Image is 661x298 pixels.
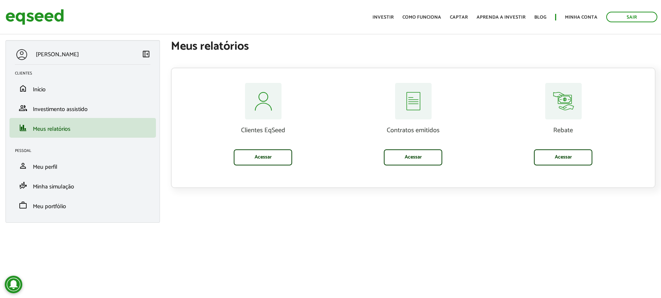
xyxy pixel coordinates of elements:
[33,182,74,192] span: Minha simulação
[142,50,150,58] span: left_panel_close
[372,15,394,20] a: Investir
[9,118,156,138] li: Meus relatórios
[33,124,70,134] span: Meus relatórios
[5,7,64,27] img: EqSeed
[402,15,441,20] a: Como funciona
[15,201,150,210] a: workMeu portfólio
[9,176,156,195] li: Minha simulação
[344,127,483,135] p: Contratos emitidos
[450,15,468,20] a: Captar
[395,83,432,119] img: relatorios-assessor-contratos.svg
[33,104,88,114] span: Investimento assistido
[15,84,150,93] a: homeInício
[33,85,46,95] span: Início
[494,127,633,135] p: Rebate
[36,51,79,58] p: [PERSON_NAME]
[171,40,656,53] h1: Meus relatórios
[15,149,156,153] h2: Pessoal
[15,181,150,190] a: finance_modeMinha simulação
[15,123,150,132] a: financeMeus relatórios
[545,83,582,119] img: relatorios-assessor-rebate.svg
[33,162,57,172] span: Meu perfil
[477,15,526,20] a: Aprenda a investir
[19,104,27,112] span: group
[606,12,657,22] a: Sair
[565,15,597,20] a: Minha conta
[19,201,27,210] span: work
[142,50,150,60] a: Colapsar menu
[9,156,156,176] li: Meu perfil
[245,83,282,119] img: relatorios-assessor-clientes.svg
[19,84,27,93] span: home
[194,127,333,135] p: Clientes EqSeed
[15,104,150,112] a: groupInvestimento assistido
[19,161,27,170] span: person
[15,71,156,76] h2: Clientes
[234,149,292,165] a: Acessar
[15,161,150,170] a: personMeu perfil
[9,98,156,118] li: Investimento assistido
[19,181,27,190] span: finance_mode
[33,202,66,211] span: Meu portfólio
[19,123,27,132] span: finance
[9,195,156,215] li: Meu portfólio
[534,149,592,165] a: Acessar
[534,15,546,20] a: Blog
[384,149,442,165] a: Acessar
[9,79,156,98] li: Início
